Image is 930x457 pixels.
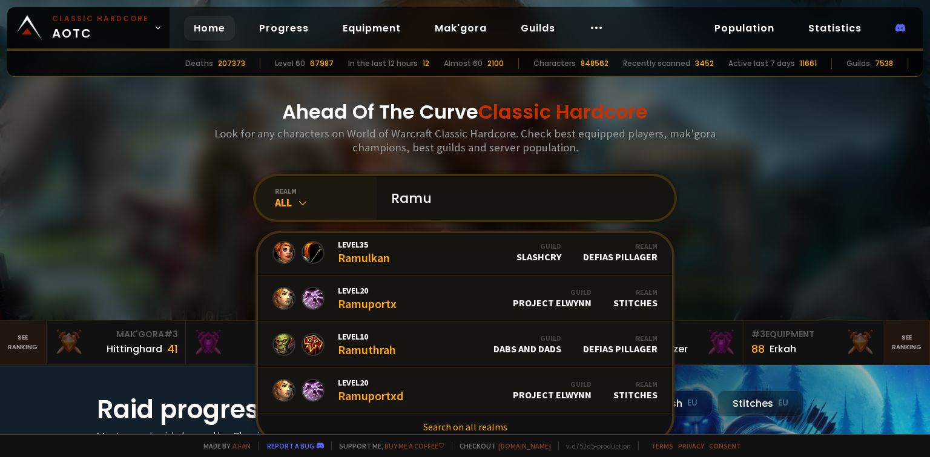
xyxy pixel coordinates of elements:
[744,321,883,364] a: #3Equipment88Erkah
[331,441,444,450] span: Support me,
[678,441,704,450] a: Privacy
[258,321,672,367] a: Level10RamuthrahGuildDabs and DadsRealmDefias Pillager
[267,441,314,450] a: Report a bug
[338,285,397,296] span: Level 20
[258,275,672,321] a: Level20RamuportxGuildProject ElwynnRealmStitches
[778,397,788,409] small: EU
[249,16,318,41] a: Progress
[751,341,765,357] div: 88
[348,58,418,69] div: In the last 12 hours
[258,413,672,440] a: Search on all realms
[613,288,658,309] div: Stitches
[338,331,396,357] div: Ramuthrah
[232,441,251,450] a: a fan
[258,229,672,275] a: Level35RamulkanGuildSlashCryRealmDefias Pillager
[728,58,795,69] div: Active last 7 days
[425,16,496,41] a: Mak'gora
[444,58,483,69] div: Almost 60
[613,380,658,389] div: Realm
[513,288,592,309] div: Project Elwynn
[709,441,741,450] a: Consent
[275,196,377,209] div: All
[513,288,592,297] div: Guild
[338,239,390,250] span: Level 35
[583,242,658,251] div: Realm
[52,13,149,42] span: AOTC
[516,242,561,251] div: Guild
[581,58,608,69] div: 848562
[167,341,178,357] div: 41
[384,176,660,220] input: Search a character...
[558,441,631,450] span: v. d752d5 - production
[193,328,317,341] div: Mak'Gora
[533,58,576,69] div: Characters
[513,380,592,389] div: Guild
[583,334,658,343] div: Realm
[583,242,658,263] div: Defias Pillager
[516,242,561,263] div: SlashCry
[705,16,784,41] a: Population
[493,334,561,343] div: Guild
[717,390,803,416] div: Stitches
[338,331,396,342] span: Level 10
[275,186,377,196] div: realm
[487,58,504,69] div: 2100
[107,341,162,357] div: Hittinghard
[196,441,251,450] span: Made by
[493,334,561,355] div: Dabs and Dads
[258,367,672,413] a: Level20RamuportxdGuildProject ElwynnRealmStitches
[384,441,444,450] a: Buy me a coffee
[452,441,551,450] span: Checkout
[7,7,170,48] a: Classic HardcoreAOTC
[184,16,235,41] a: Home
[623,58,690,69] div: Recently scanned
[695,58,714,69] div: 3452
[164,328,178,340] span: # 3
[687,397,697,409] small: EU
[185,58,213,69] div: Deaths
[310,58,334,69] div: 67987
[209,127,721,154] h3: Look for any characters on World of Warcraft Classic Hardcore. Check best equipped players, mak'g...
[799,16,871,41] a: Statistics
[613,380,658,401] div: Stitches
[338,239,390,265] div: Ramulkan
[282,97,648,127] h1: Ahead Of The Curve
[613,288,658,297] div: Realm
[338,377,403,388] span: Level 20
[52,13,149,24] small: Classic Hardcore
[333,16,411,41] a: Equipment
[338,377,403,403] div: Ramuportxd
[47,321,186,364] a: Mak'Gora#3Hittinghard41
[770,341,796,357] div: Erkah
[186,321,325,364] a: Mak'Gora#2Rivench100
[275,58,305,69] div: Level 60
[97,390,339,429] h1: Raid progress
[583,334,658,355] div: Defias Pillager
[846,58,870,69] div: Guilds
[513,380,592,401] div: Project Elwynn
[511,16,565,41] a: Guilds
[883,321,930,364] a: Seeranking
[478,98,648,125] span: Classic Hardcore
[423,58,429,69] div: 12
[651,441,673,450] a: Terms
[751,328,876,341] div: Equipment
[338,285,397,311] div: Ramuportx
[751,328,765,340] span: # 3
[54,328,178,341] div: Mak'Gora
[218,58,245,69] div: 207373
[800,58,817,69] div: 11661
[875,58,893,69] div: 7538
[498,441,551,450] a: [DOMAIN_NAME]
